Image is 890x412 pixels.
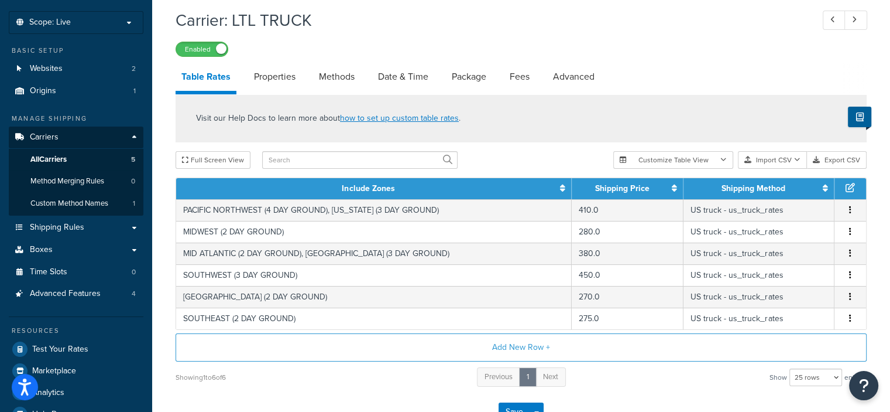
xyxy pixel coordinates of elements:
[32,366,76,376] span: Marketplace
[683,221,834,243] td: US truck - us_truck_rates
[484,371,513,382] span: Previous
[342,182,394,195] a: Include Zones
[176,243,572,264] td: MID ATLANTIC (2 DAY GROUND), [GEOGRAPHIC_DATA] (3 DAY GROUND)
[30,64,63,74] span: Websites
[9,149,143,171] a: AllCarriers5
[844,11,867,30] a: Next Record
[572,221,683,243] td: 280.0
[595,182,650,195] a: Shipping Price
[196,112,461,125] p: Visit our Help Docs to learn more about .
[543,371,558,382] span: Next
[30,155,67,165] span: All Carriers
[176,9,801,32] h1: Carrier: LTL TRUCK
[849,371,878,400] button: Open Resource Center
[9,171,143,192] a: Method Merging Rules0
[313,63,360,91] a: Methods
[9,171,143,192] li: Method Merging Rules
[131,176,135,186] span: 0
[446,63,492,91] a: Package
[132,267,136,277] span: 0
[9,127,143,216] li: Carriers
[519,367,537,387] a: 1
[807,151,867,169] button: Export CSV
[32,345,88,355] span: Test Your Rates
[572,308,683,329] td: 275.0
[477,367,520,387] a: Previous
[30,223,84,233] span: Shipping Rules
[132,289,136,299] span: 4
[9,217,143,239] a: Shipping Rules
[721,182,785,195] a: Shipping Method
[9,339,143,360] a: Test Your Rates
[30,86,56,96] span: Origins
[535,367,566,387] a: Next
[176,308,572,329] td: SOUTHEAST (2 DAY GROUND)
[176,221,572,243] td: MIDWEST (2 DAY GROUND)
[547,63,600,91] a: Advanced
[30,245,53,255] span: Boxes
[9,283,143,305] a: Advanced Features4
[29,18,71,28] span: Scope: Live
[504,63,535,91] a: Fees
[572,264,683,286] td: 450.0
[9,80,143,102] a: Origins1
[340,112,459,124] a: how to set up custom table rates
[9,283,143,305] li: Advanced Features
[9,193,143,214] li: Custom Method Names
[9,114,143,124] div: Manage Shipping
[131,155,135,165] span: 5
[133,199,135,209] span: 1
[262,151,458,169] input: Search
[133,86,136,96] span: 1
[248,63,301,91] a: Properties
[30,289,101,299] span: Advanced Features
[9,326,143,336] div: Resources
[848,107,871,127] button: Show Help Docs
[683,199,834,221] td: US truck - us_truck_rates
[30,176,104,186] span: Method Merging Rules
[9,80,143,102] li: Origins
[176,264,572,286] td: SOUTHWEST (3 DAY GROUND)
[176,369,226,386] div: Showing 1 to 6 of 6
[683,308,834,329] td: US truck - us_truck_rates
[738,151,807,169] button: Import CSV
[176,286,572,308] td: [GEOGRAPHIC_DATA] (2 DAY GROUND)
[9,58,143,80] a: Websites2
[30,199,108,209] span: Custom Method Names
[9,58,143,80] li: Websites
[176,42,228,56] label: Enabled
[176,63,236,94] a: Table Rates
[9,193,143,214] a: Custom Method Names1
[176,199,572,221] td: PACIFIC NORTHWEST (4 DAY GROUND), [US_STATE] (3 DAY GROUND)
[613,151,733,169] button: Customize Table View
[9,239,143,261] a: Boxes
[9,261,143,283] li: Time Slots
[9,382,143,403] a: Analytics
[132,64,136,74] span: 2
[823,11,846,30] a: Previous Record
[176,333,867,362] button: Add New Row +
[572,199,683,221] td: 410.0
[30,132,59,142] span: Carriers
[769,369,787,386] span: Show
[176,151,250,169] button: Full Screen View
[683,286,834,308] td: US truck - us_truck_rates
[683,243,834,264] td: US truck - us_truck_rates
[9,127,143,148] a: Carriers
[683,264,834,286] td: US truck - us_truck_rates
[572,243,683,264] td: 380.0
[844,369,867,386] span: entries
[572,286,683,308] td: 270.0
[30,267,67,277] span: Time Slots
[9,360,143,382] a: Marketplace
[9,46,143,56] div: Basic Setup
[9,261,143,283] a: Time Slots0
[372,63,434,91] a: Date & Time
[32,388,64,398] span: Analytics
